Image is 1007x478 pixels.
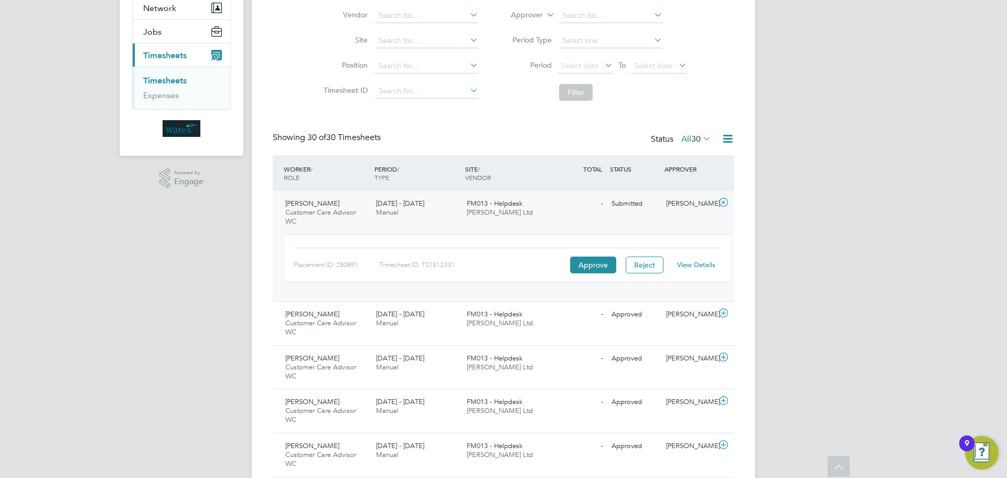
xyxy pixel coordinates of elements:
input: Search for... [559,8,662,23]
span: / [478,165,480,173]
div: - [553,350,607,367]
span: Engage [174,177,203,186]
label: Position [320,60,368,70]
span: ROLE [284,173,299,182]
span: / [397,165,399,173]
a: View Details [677,260,715,269]
span: [PERSON_NAME] Ltd [467,363,533,371]
div: Showing [273,132,383,143]
div: Timesheets [133,67,230,109]
span: Jobs [143,27,162,37]
input: Select one [559,34,662,48]
div: [PERSON_NAME] [662,350,716,367]
span: [DATE] - [DATE] [376,310,424,318]
span: Manual [376,363,399,371]
span: [PERSON_NAME] [285,354,339,363]
label: Period Type [505,35,552,45]
div: APPROVER [662,160,716,178]
div: Status [651,132,713,147]
span: TYPE [374,173,389,182]
span: Manual [376,208,399,217]
div: SITE [463,160,553,187]
div: 9 [965,443,969,457]
a: Powered byEngage [159,168,204,188]
span: Timesheets [143,50,187,60]
span: Network [143,3,176,13]
div: Approved [607,394,662,411]
div: PERIOD [372,160,463,187]
a: Expenses [143,90,179,100]
div: - [553,195,607,213]
span: 30 of [307,132,326,143]
div: [PERSON_NAME] [662,306,716,323]
span: Select date [635,61,672,70]
span: Manual [376,450,399,459]
label: Site [320,35,368,45]
div: [PERSON_NAME] [662,438,716,455]
div: Timesheet ID: TS1812331 [379,257,567,273]
button: Filter [559,84,593,101]
span: FM013 - Helpdesk [467,310,522,318]
button: Timesheets [133,44,230,67]
div: [PERSON_NAME] [662,195,716,213]
span: [PERSON_NAME] Ltd [467,208,533,217]
button: Jobs [133,20,230,43]
span: Customer Care Advisor WC [285,208,356,226]
label: Vendor [320,10,368,19]
span: Customer Care Advisor WC [285,450,356,468]
span: [PERSON_NAME] Ltd [467,406,533,415]
span: Customer Care Advisor WC [285,406,356,424]
span: FM013 - Helpdesk [467,199,522,208]
span: 30 [691,134,701,144]
span: Customer Care Advisor WC [285,318,356,336]
span: [PERSON_NAME] Ltd [467,318,533,327]
span: VENDOR [465,173,491,182]
span: [PERSON_NAME] [285,310,339,318]
span: TOTAL [583,165,602,173]
input: Search for... [375,84,478,99]
span: [PERSON_NAME] Ltd [467,450,533,459]
button: Open Resource Center, 9 new notifications [965,436,999,470]
input: Search for... [375,34,478,48]
span: To [615,58,629,72]
label: All [681,134,711,144]
span: Customer Care Advisor WC [285,363,356,380]
div: Placement ID: 280891 [294,257,379,273]
img: wates-logo-retina.png [163,120,200,137]
a: Go to home page [132,120,231,137]
div: WORKER [281,160,372,187]
span: / [310,165,313,173]
span: [PERSON_NAME] [285,397,339,406]
div: - [553,306,607,323]
div: Approved [607,306,662,323]
label: Approver [496,10,543,20]
span: Manual [376,318,399,327]
div: - [553,394,607,411]
span: 30 Timesheets [307,132,381,143]
label: Timesheet ID [320,86,368,95]
span: [DATE] - [DATE] [376,441,424,450]
span: FM013 - Helpdesk [467,397,522,406]
a: Timesheets [143,76,187,86]
span: FM013 - Helpdesk [467,441,522,450]
div: Submitted [607,195,662,213]
span: [DATE] - [DATE] [376,397,424,406]
span: [DATE] - [DATE] [376,199,424,208]
button: Reject [626,257,663,273]
span: Select date [561,61,598,70]
span: Manual [376,406,399,415]
span: [PERSON_NAME] [285,199,339,208]
input: Search for... [375,59,478,73]
span: FM013 - Helpdesk [467,354,522,363]
div: STATUS [607,160,662,178]
label: Period [505,60,552,70]
div: [PERSON_NAME] [662,394,716,411]
div: Approved [607,438,662,455]
input: Search for... [375,8,478,23]
button: Approve [570,257,616,273]
div: Approved [607,350,662,367]
div: - [553,438,607,455]
span: [DATE] - [DATE] [376,354,424,363]
span: Powered by [174,168,203,177]
span: [PERSON_NAME] [285,441,339,450]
